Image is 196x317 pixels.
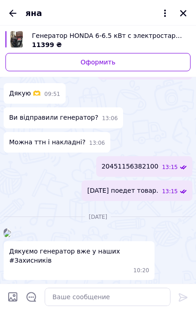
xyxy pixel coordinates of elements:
button: Закрыть [178,8,189,19]
span: Дякую 🫶 [9,89,41,98]
span: [DATE] [85,213,111,221]
span: Дякуємо генератор вже у наших #Захисників [9,247,149,265]
a: Оформить [5,53,191,71]
span: яна [26,7,42,19]
button: Назад [7,8,18,19]
a: Посмотреть товар [5,31,191,49]
span: Ви відправили генератор? [9,113,98,122]
span: 20451156382100 [102,162,159,171]
button: Открыть шаблоны ответов [26,291,37,303]
img: 73783fb4-39bc-4fe2-9b89-3cb49e109e96_w500_h500 [4,230,11,237]
span: 11399 ₴ [32,41,62,48]
div: 05.05.2025 [4,212,192,221]
span: 13:15 03.05.2025 [162,188,178,195]
span: 13:06 03.05.2025 [89,139,105,147]
img: 6395509165_w100_h100_generator-honda-6-65.jpg [10,31,23,48]
span: 13:06 03.05.2025 [102,115,118,122]
span: 13:15 03.05.2025 [162,164,178,171]
span: [DATE] поедет товар. [87,186,158,195]
span: 10:20 05.05.2025 [134,267,150,275]
span: Можна ттн і накладні? [9,137,86,147]
span: 09:51 03.05.2025 [44,90,60,98]
span: Генератор HONDA 6-6.5 кВт с электростартером автозапуск EM6500CXS 6500 ватт Хонда электростанция [32,31,183,40]
button: яна [26,7,170,19]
